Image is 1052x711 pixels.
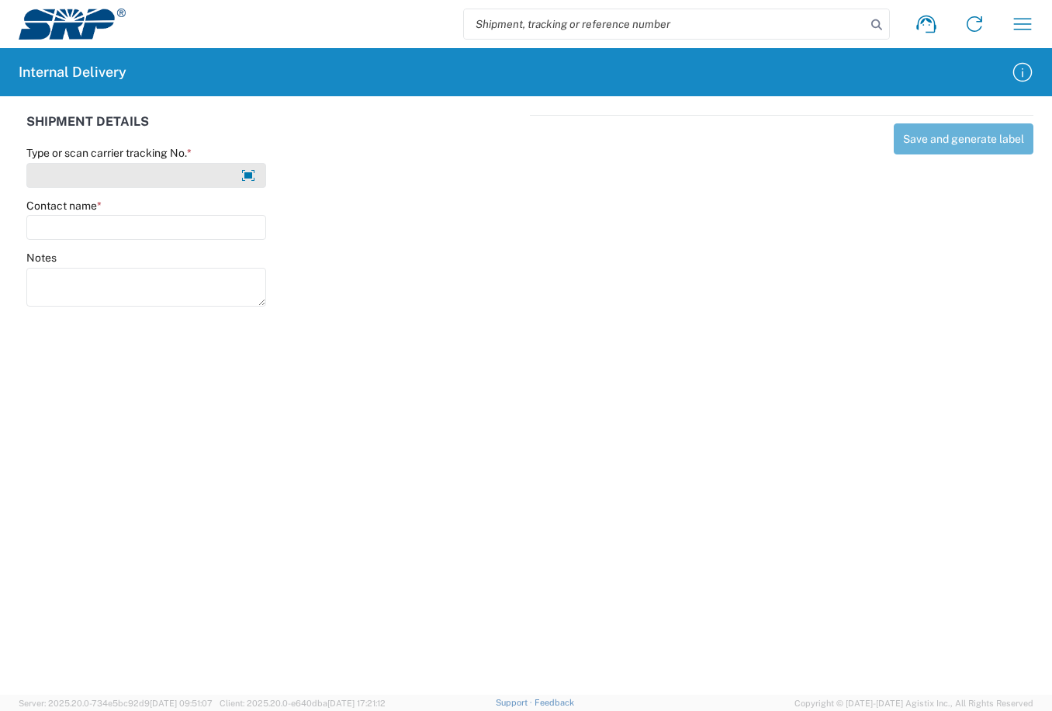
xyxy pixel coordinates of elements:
span: [DATE] 09:51:07 [150,699,213,708]
span: [DATE] 17:21:12 [327,699,386,708]
label: Notes [26,251,57,265]
div: SHIPMENT DETAILS [26,115,522,146]
label: Contact name [26,199,102,213]
span: Client: 2025.20.0-e640dba [220,699,386,708]
input: Shipment, tracking or reference number [464,9,866,39]
label: Type or scan carrier tracking No. [26,146,192,160]
span: Copyright © [DATE]-[DATE] Agistix Inc., All Rights Reserved [794,696,1033,710]
span: Server: 2025.20.0-734e5bc92d9 [19,699,213,708]
h2: Internal Delivery [19,63,126,82]
img: srp [19,9,126,40]
a: Support [496,698,535,707]
a: Feedback [535,698,574,707]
